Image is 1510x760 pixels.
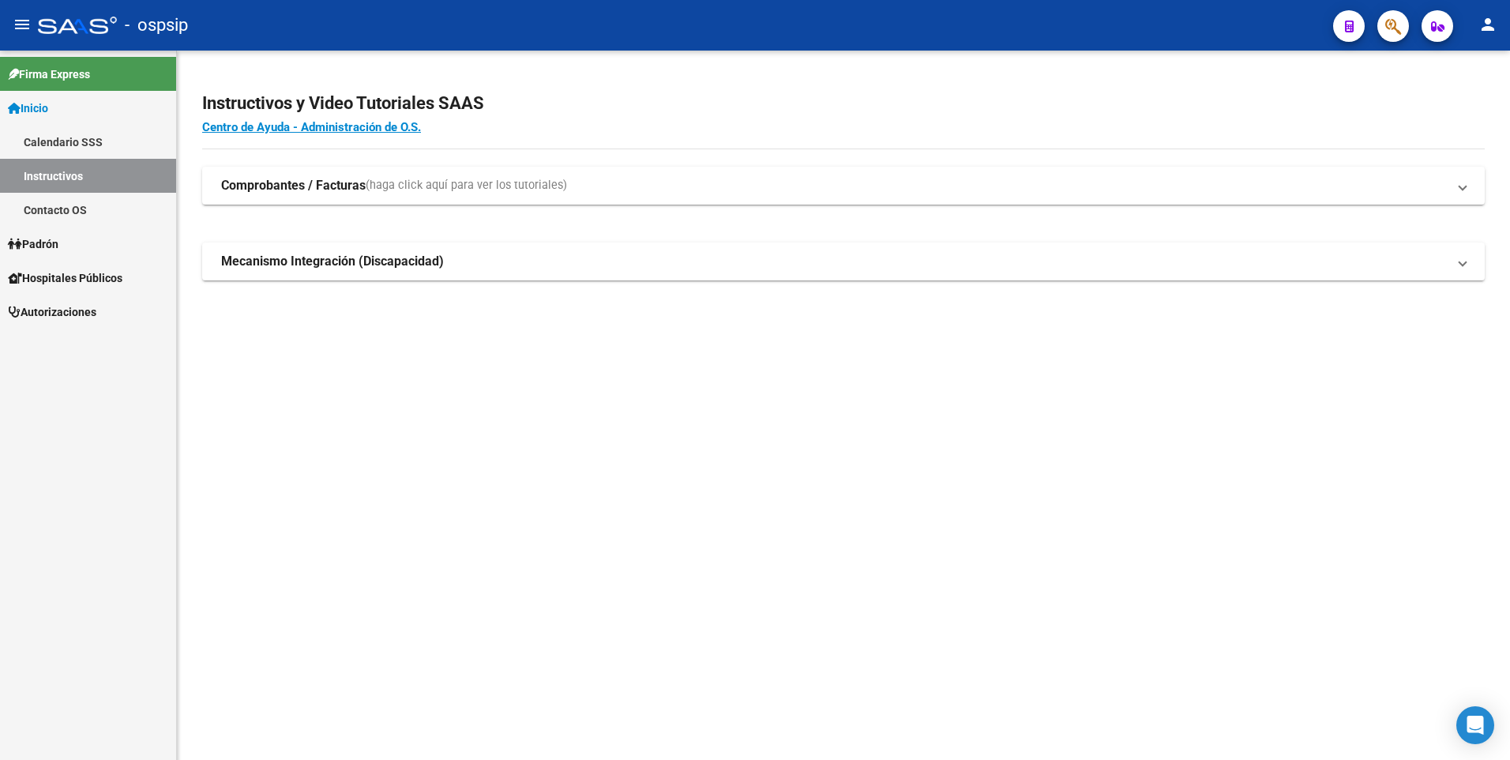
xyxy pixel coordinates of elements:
[202,167,1485,205] mat-expansion-panel-header: Comprobantes / Facturas(haga click aquí para ver los tutoriales)
[125,8,188,43] span: - ospsip
[8,303,96,321] span: Autorizaciones
[13,15,32,34] mat-icon: menu
[8,66,90,83] span: Firma Express
[202,88,1485,119] h2: Instructivos y Video Tutoriales SAAS
[1478,15,1497,34] mat-icon: person
[8,100,48,117] span: Inicio
[221,253,444,270] strong: Mecanismo Integración (Discapacidad)
[1456,706,1494,744] div: Open Intercom Messenger
[202,243,1485,280] mat-expansion-panel-header: Mecanismo Integración (Discapacidad)
[221,177,366,194] strong: Comprobantes / Facturas
[202,120,421,134] a: Centro de Ayuda - Administración de O.S.
[8,235,58,253] span: Padrón
[8,269,122,287] span: Hospitales Públicos
[366,177,567,194] span: (haga click aquí para ver los tutoriales)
